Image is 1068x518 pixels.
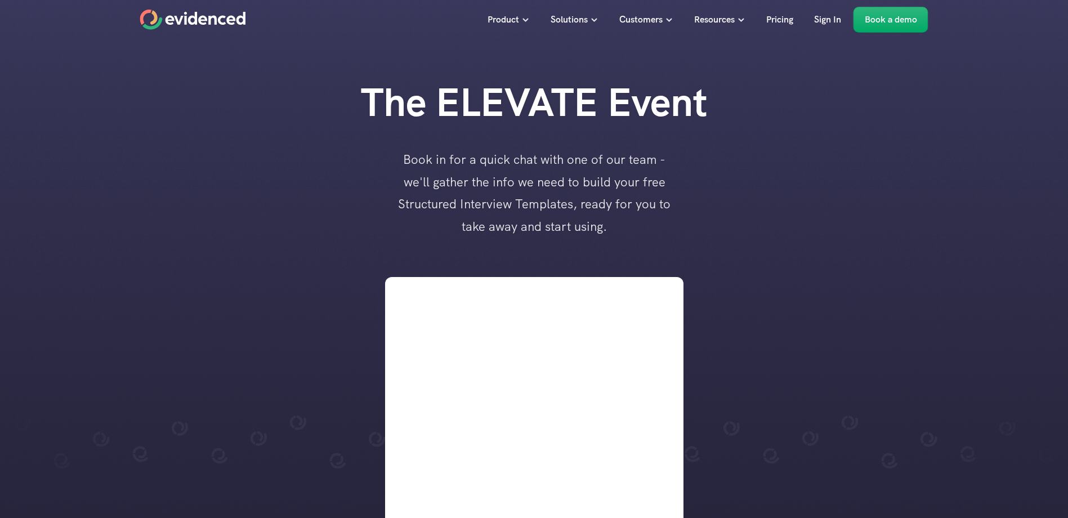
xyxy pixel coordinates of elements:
[865,12,917,27] p: Book a demo
[488,12,519,27] p: Product
[619,12,663,27] p: Customers
[394,149,675,238] p: Book in for a quick chat with one of our team - we'll gather the info we need to build your free ...
[766,12,793,27] p: Pricing
[309,79,759,126] h1: The ELEVATE Event
[551,12,588,27] p: Solutions
[853,7,928,33] a: Book a demo
[814,12,841,27] p: Sign In
[806,7,850,33] a: Sign In
[694,12,735,27] p: Resources
[140,10,246,30] a: Home
[758,7,802,33] a: Pricing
